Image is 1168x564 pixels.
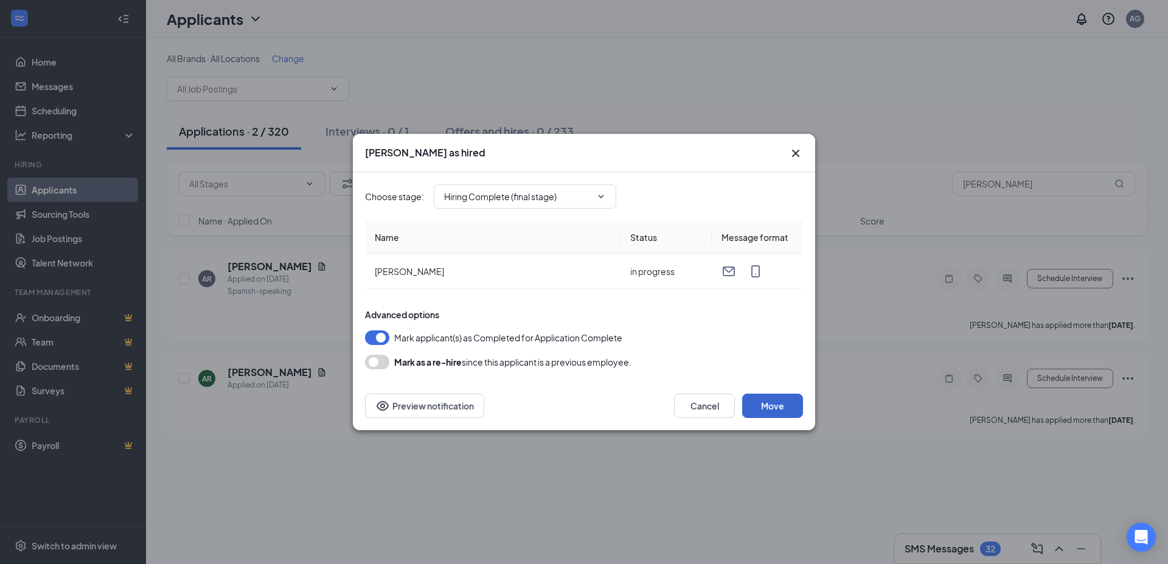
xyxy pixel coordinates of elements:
[1127,523,1156,552] div: Open Intercom Messenger
[365,394,484,418] button: Preview notificationEye
[375,399,390,413] svg: Eye
[620,254,712,289] td: in progress
[365,308,803,321] div: Advanced options
[394,330,622,345] span: Mark applicant(s) as Completed for Application Complete
[748,264,763,279] svg: MobileSms
[375,266,444,277] span: [PERSON_NAME]
[712,221,803,254] th: Message format
[674,394,735,418] button: Cancel
[742,394,803,418] button: Move
[620,221,712,254] th: Status
[365,221,620,254] th: Name
[394,355,631,369] div: since this applicant is a previous employee.
[365,146,485,159] h3: [PERSON_NAME] as hired
[365,190,424,203] span: Choose stage :
[394,357,462,367] b: Mark as a re-hire
[788,146,803,161] svg: Cross
[721,264,736,279] svg: Email
[596,192,606,201] svg: ChevronDown
[788,146,803,161] button: Close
